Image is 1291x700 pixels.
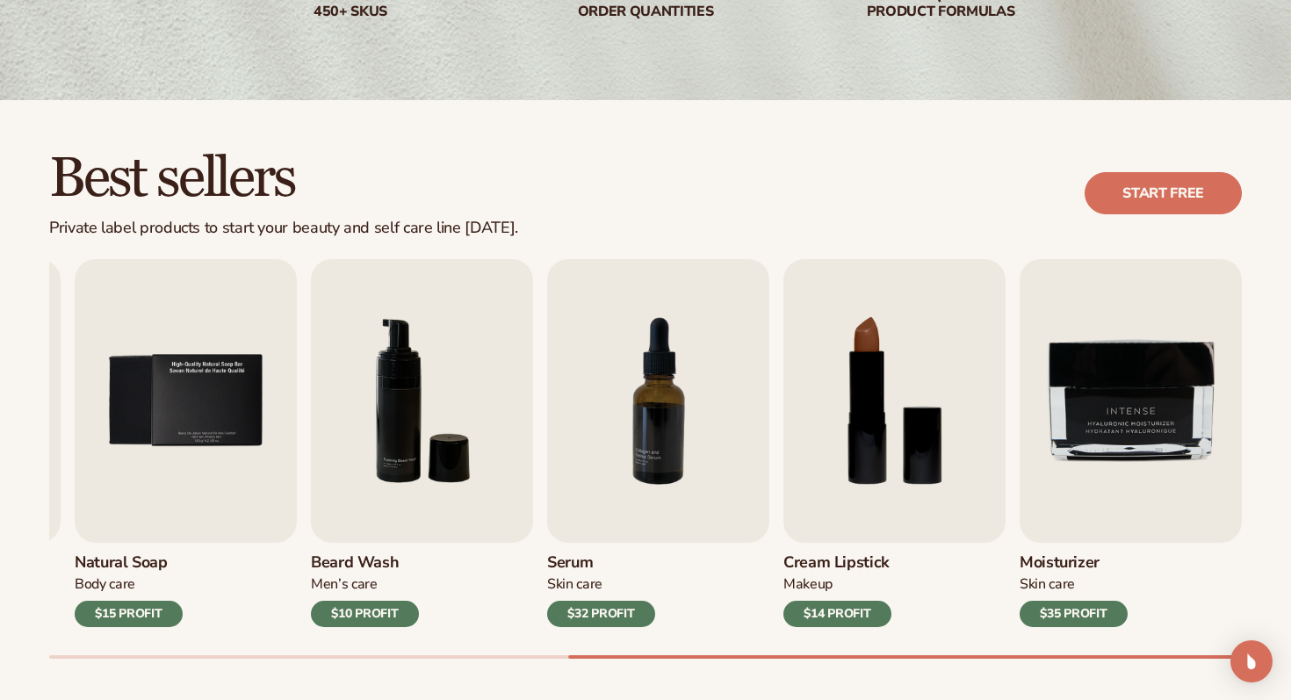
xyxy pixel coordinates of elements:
h3: Cream Lipstick [783,553,891,573]
div: Skin Care [1020,575,1128,594]
div: $35 PROFIT [1020,601,1128,627]
a: 7 / 9 [547,259,769,627]
h3: Moisturizer [1020,553,1128,573]
div: Makeup [783,575,891,594]
div: $32 PROFIT [547,601,655,627]
h2: Best sellers [49,149,518,208]
div: Men’s Care [311,575,419,594]
h3: Serum [547,553,655,573]
a: 9 / 9 [1020,259,1242,627]
div: Skin Care [547,575,655,594]
div: $14 PROFIT [783,601,891,627]
div: Body Care [75,575,183,594]
a: 8 / 9 [783,259,1006,627]
a: 6 / 9 [311,259,533,627]
div: $15 PROFIT [75,601,183,627]
div: $10 PROFIT [311,601,419,627]
a: 5 / 9 [75,259,297,627]
h3: Natural Soap [75,553,183,573]
h3: Beard Wash [311,553,419,573]
div: Open Intercom Messenger [1230,640,1273,682]
a: Start free [1085,172,1242,214]
div: Private label products to start your beauty and self care line [DATE]. [49,219,518,238]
